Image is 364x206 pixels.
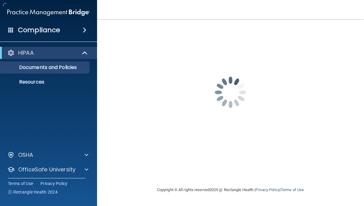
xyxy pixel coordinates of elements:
[4,64,87,70] p: Documents and Policies
[18,166,76,173] p: OfficeSafe University
[18,26,60,34] h4: Compliance
[8,180,33,187] a: Terms of Use
[120,180,341,200] div: Copyright © All rights reserved 2025 @ Rectangle Health | |
[200,62,261,123] img: spinner.e123f6fc.gif
[259,163,357,187] iframe: Drift Widget Chat Controller
[281,187,304,192] a: Terms of Use
[8,189,58,195] span: Ⓒ Rectangle Health 2024
[255,187,279,192] a: Privacy Policy
[18,49,34,57] p: HIPAA
[7,151,88,159] a: OSHA
[7,6,90,19] img: PMB logo
[40,180,68,187] a: Privacy Policy
[18,151,33,159] p: OSHA
[7,49,88,57] a: HIPAA
[4,79,87,85] p: Resources
[7,166,88,173] a: OfficeSafe University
